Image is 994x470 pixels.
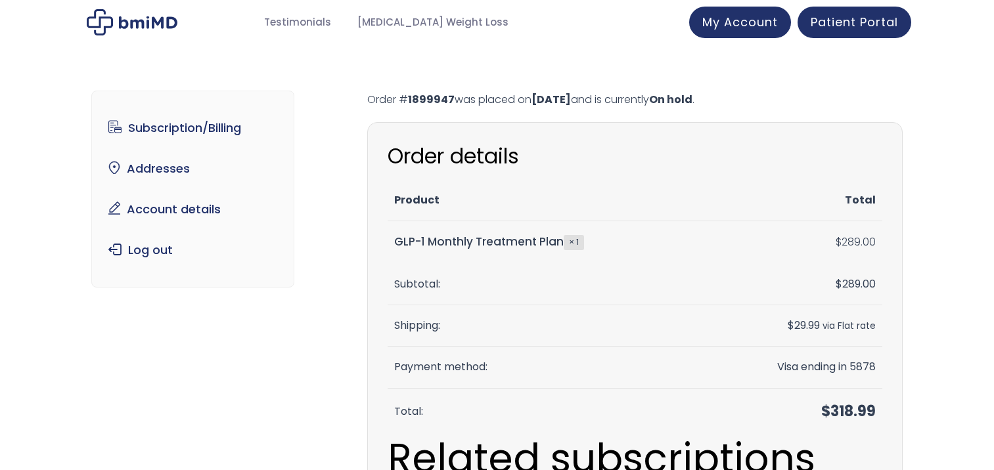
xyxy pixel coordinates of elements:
mark: [DATE] [531,92,571,107]
span: 29.99 [788,318,820,333]
span: 289.00 [836,276,876,291]
span: 318.99 [821,401,876,421]
p: Order # was placed on and is currently . [367,91,903,109]
span: Testimonials [264,15,331,30]
strong: × 1 [564,235,584,249]
span: My Account [702,14,778,30]
span: [MEDICAL_DATA] Weight Loss [357,15,508,30]
a: My Account [689,7,791,38]
td: GLP-1 Monthly Treatment Plan [388,221,707,263]
nav: Account pages [91,91,294,288]
a: [MEDICAL_DATA] Weight Loss [344,10,522,35]
a: Log out [102,236,284,264]
span: $ [836,276,842,291]
th: Shipping: [388,305,707,347]
span: $ [836,234,842,249]
a: Account details [102,196,284,223]
img: My account [87,9,177,35]
th: Total [707,180,882,221]
mark: On hold [649,92,692,107]
span: $ [788,318,794,333]
span: $ [821,401,830,421]
h2: Order details [388,142,882,170]
a: Addresses [102,155,284,182]
th: Payment method: [388,347,707,388]
a: Testimonials [251,10,344,35]
mark: 1899947 [408,92,455,107]
a: Subscription/Billing [102,114,284,142]
bdi: 289.00 [836,234,876,249]
small: via Flat rate [823,320,876,332]
span: Patient Portal [811,14,898,30]
th: Subtotal: [388,264,707,305]
a: Patient Portal [798,7,911,38]
th: Product [388,180,707,221]
td: Visa ending in 5878 [707,347,882,388]
th: Total: [388,389,707,435]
